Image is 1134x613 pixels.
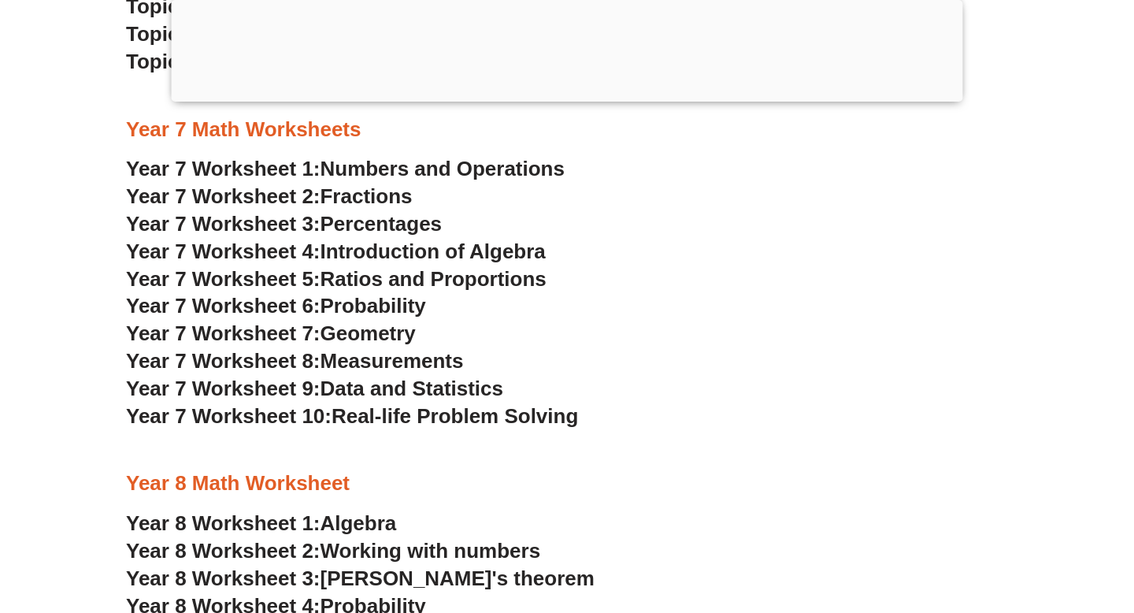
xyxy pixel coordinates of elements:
span: Numbers and Operations [321,157,565,180]
span: Year 7 Worksheet 1: [126,157,321,180]
a: Year 7 Worksheet 1:Numbers and Operations [126,157,565,180]
span: Topic 15: [126,22,214,46]
span: Algebra [321,511,397,535]
span: Working with numbers [321,539,541,563]
span: Fractions [321,184,413,208]
span: Year 8 Worksheet 1: [126,511,321,535]
a: Year 7 Worksheet 9:Data and Statistics [126,377,503,400]
span: Year 7 Worksheet 8: [126,349,321,373]
a: Topic 15:Factors & Multiples [126,22,403,46]
a: Year 8 Worksheet 1:Algebra [126,511,396,535]
span: Year 7 Worksheet 6: [126,294,321,318]
a: Year 7 Worksheet 10:Real-life Problem Solving [126,404,578,428]
span: Year 7 Worksheet 3: [126,212,321,236]
span: Year 7 Worksheet 10: [126,404,332,428]
span: Percentages [321,212,443,236]
span: Year 7 Worksheet 9: [126,377,321,400]
a: Year 7 Worksheet 7:Geometry [126,321,416,345]
h3: Year 8 Math Worksheet [126,470,1008,497]
span: Year 7 Worksheet 2: [126,184,321,208]
a: Year 7 Worksheet 8:Measurements [126,349,463,373]
a: Topic 16:Working with Numbers [126,50,437,73]
a: Year 7 Worksheet 2:Fractions [126,184,412,208]
a: Year 7 Worksheet 4:Introduction of Algebra [126,240,546,263]
a: Year 7 Worksheet 6:Probability [126,294,426,318]
a: Year 8 Worksheet 2:Working with numbers [126,539,540,563]
span: Year 8 Worksheet 3: [126,567,321,590]
span: Year 7 Worksheet 7: [126,321,321,345]
span: Data and Statistics [321,377,504,400]
span: Topic 16: [126,50,214,73]
h3: Year 7 Math Worksheets [126,117,1008,143]
a: Year 7 Worksheet 5:Ratios and Proportions [126,267,547,291]
a: Year 8 Worksheet 3:[PERSON_NAME]'s theorem [126,567,595,590]
span: Geometry [321,321,416,345]
span: Introduction of Algebra [321,240,546,263]
span: [PERSON_NAME]'s theorem [321,567,595,590]
span: Year 8 Worksheet 2: [126,539,321,563]
span: Measurements [321,349,464,373]
a: Year 7 Worksheet 3:Percentages [126,212,442,236]
span: Ratios and Proportions [321,267,547,291]
span: Probability [321,294,426,318]
span: Year 7 Worksheet 4: [126,240,321,263]
span: Year 7 Worksheet 5: [126,267,321,291]
iframe: Chat Widget [864,435,1134,613]
span: Real-life Problem Solving [332,404,578,428]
